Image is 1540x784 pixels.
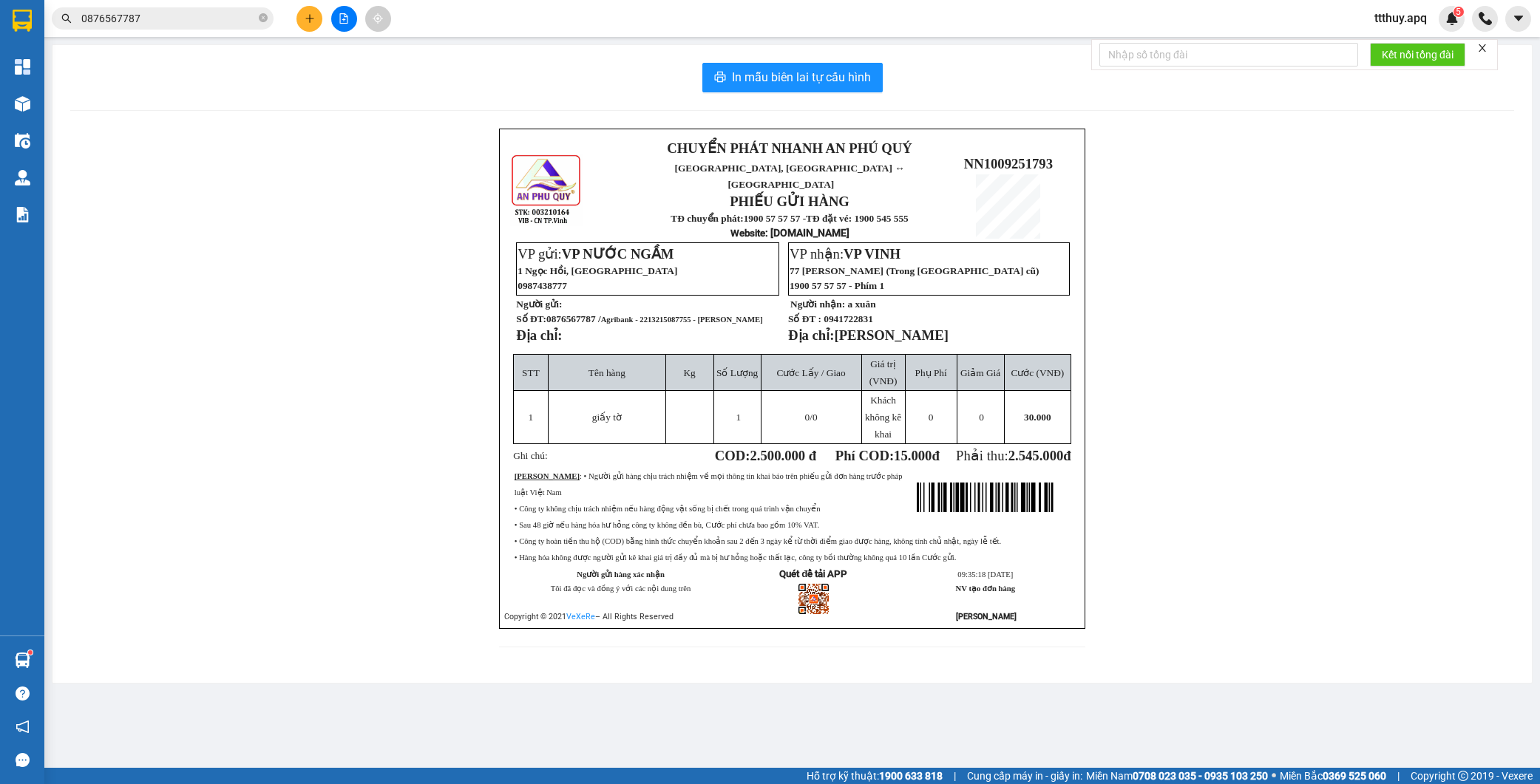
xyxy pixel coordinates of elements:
img: warehouse-icon [15,652,30,668]
span: Kg [683,367,695,378]
span: ttthuy.apq [1363,9,1439,27]
span: Agribank - 2213215087755 - [PERSON_NAME] [601,316,763,324]
span: giấy tờ [592,412,622,423]
span: 77 [PERSON_NAME] (Trong [GEOGRAPHIC_DATA] cũ) [790,265,1039,276]
span: question-circle [16,686,30,701]
strong: Phí COD: đ [835,448,940,463]
span: đ [1063,448,1071,463]
a: VeXeRe [566,612,595,621]
button: caret-down [1505,6,1531,32]
img: phone-icon [1479,12,1492,25]
button: Kết nối tổng đài [1370,43,1465,67]
span: • Công ty không chịu trách nhiệm nếu hàng động vật sống bị chết trong quá trình vận chuyển [515,505,821,513]
span: | [1397,768,1400,784]
span: 0 [929,412,934,423]
img: warehouse-icon [15,133,30,149]
img: warehouse-icon [15,96,30,112]
span: STT [522,367,540,378]
span: 0 [805,412,810,423]
span: Website [730,228,765,239]
strong: Địa chỉ: [788,327,834,343]
span: Giá trị (VNĐ) [869,358,898,386]
span: close-circle [259,13,268,22]
span: ⚪️ [1272,773,1276,779]
span: VP gửi: [518,246,674,262]
span: close-circle [259,12,268,26]
span: Tôi đã đọc và đồng ý với các nội dung trên [551,584,691,593]
span: Miền Nam [1086,768,1268,784]
span: VP VINH [844,246,900,262]
span: | [954,768,956,784]
button: plus [296,6,322,32]
span: plus [305,13,315,24]
span: file-add [339,13,349,24]
span: VP NƯỚC NGẦM [562,246,674,262]
span: Miền Bắc [1280,768,1386,784]
img: dashboard-icon [15,59,30,75]
strong: PHIẾU GỬI HÀNG [730,194,849,209]
sup: 1 [28,650,33,655]
strong: Người gửi: [516,299,562,310]
button: printerIn mẫu biên lai tự cấu hình [702,63,883,92]
span: copyright [1458,771,1468,781]
strong: [PERSON_NAME] [956,612,1017,621]
span: • Công ty hoàn tiền thu hộ (COD) bằng hình thức chuyển khoản sau 2 đến 3 ngày kể từ thời điểm gia... [515,537,1001,545]
strong: Số ĐT : [788,313,821,324]
strong: Người gửi hàng xác nhận [577,570,665,579]
sup: 5 [1453,7,1464,17]
input: Tìm tên, số ĐT hoặc mã đơn [81,10,256,27]
span: 5 [1456,7,1461,17]
strong: TĐ chuyển phát: [671,213,743,224]
span: [PERSON_NAME] [834,327,948,343]
span: 15.000 [894,448,932,463]
span: Giảm Giá [960,367,1000,378]
span: 0 [979,412,984,423]
span: message [16,753,30,767]
span: • Sau 48 giờ nếu hàng hóa hư hỏng công ty không đền bù, Cước phí chưa bao gồm 10% VAT. [515,521,819,529]
span: notification [16,720,30,734]
span: [GEOGRAPHIC_DATA], [GEOGRAPHIC_DATA] ↔ [GEOGRAPHIC_DATA] [674,163,904,190]
strong: 0369 525 060 [1323,770,1386,782]
span: Số Lượng [716,367,758,378]
span: search [61,13,72,24]
span: printer [714,71,726,85]
span: 2.545.000 [1008,448,1064,463]
span: NN1009251793 [964,156,1053,171]
img: icon-new-feature [1445,12,1459,25]
span: Khách không kê khai [865,395,901,440]
strong: Người nhận: [790,299,845,310]
span: caret-down [1512,12,1525,25]
strong: Quét để tải APP [779,568,847,579]
img: solution-icon [15,207,30,222]
button: aim [365,6,391,32]
span: Ghi chú: [513,450,547,461]
span: Kết nối tổng đài [1382,47,1453,63]
span: • Hàng hóa không được người gửi kê khai giá trị đầy đủ mà bị hư hỏng hoặc thất lạc, công ty bồi t... [515,553,957,562]
strong: Số ĐT: [516,313,762,324]
span: 0876567787 / [546,313,763,324]
span: 1 [736,412,741,423]
span: 1 [529,412,534,423]
span: a xuân [847,299,875,310]
strong: TĐ đặt vé: 1900 545 555 [806,213,909,224]
span: 0987438777 [518,280,567,291]
span: Cước Lấy / Giao [776,367,845,378]
span: /0 [805,412,818,423]
span: VP nhận: [790,246,900,262]
span: Phải thu: [956,448,1071,463]
span: 30.000 [1024,412,1051,423]
span: In mẫu biên lai tự cấu hình [732,68,871,86]
strong: 0708 023 035 - 0935 103 250 [1133,770,1268,782]
strong: Địa chỉ: [516,327,562,343]
img: warehouse-icon [15,170,30,185]
span: Phụ Phí [915,367,946,378]
strong: [PERSON_NAME] [515,472,580,480]
img: logo [510,153,583,226]
span: aim [373,13,383,24]
button: file-add [331,6,357,32]
span: Tên hàng [588,367,625,378]
span: : • Người gửi hàng chịu trách nhiệm về mọi thông tin khai báo trên phiếu gửi đơn hàng trước pháp ... [515,472,903,497]
span: Hỗ trợ kỹ thuật: [807,768,943,784]
span: close [1477,43,1488,53]
span: 09:35:18 [DATE] [957,570,1013,579]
